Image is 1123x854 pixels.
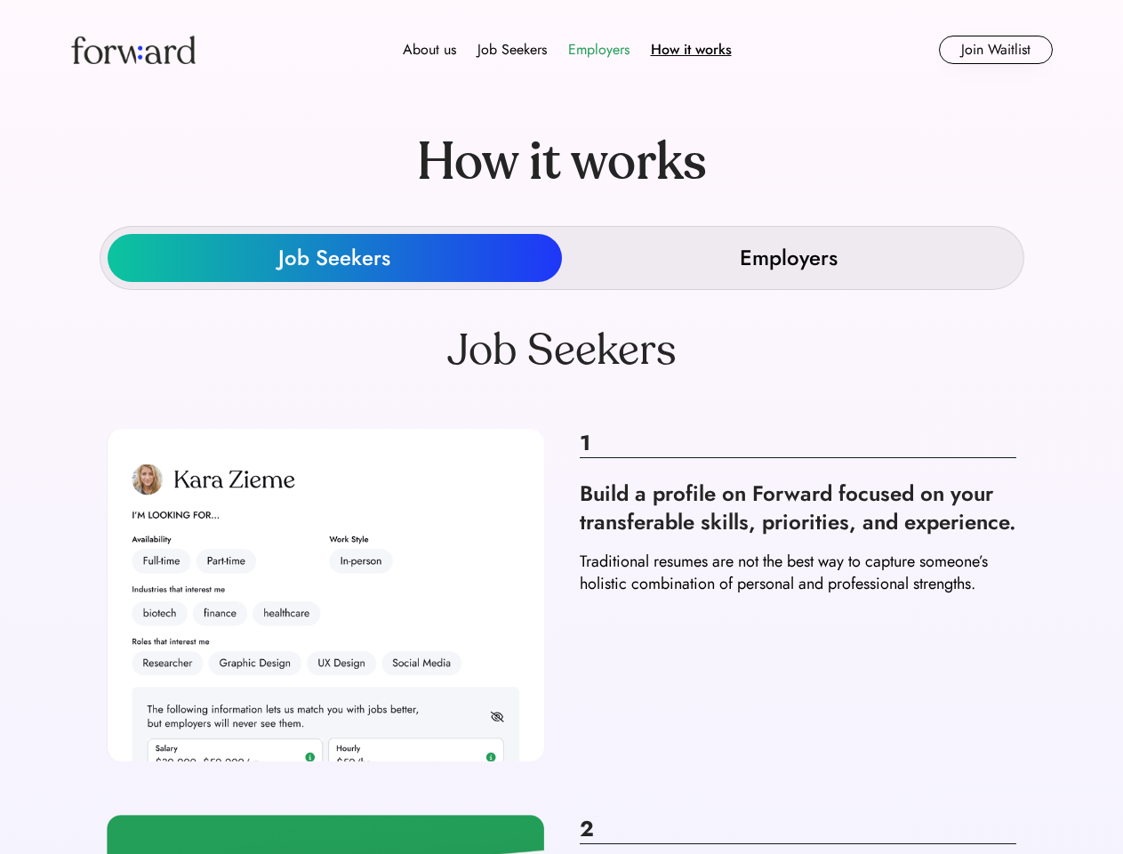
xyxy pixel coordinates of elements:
div: How it works [381,100,742,226]
div: Employers [740,244,838,272]
div: Build a profile on Forward focused on your transferable skills, priorities, and experience. [580,479,1017,536]
div: Traditional resumes are not the best way to capture someone’s holistic combination of personal an... [580,551,1017,595]
img: Forward logo [71,36,196,64]
div: Employers [568,39,630,60]
div: About us [403,39,456,60]
div: How it works [651,39,732,60]
img: how-it-works_js_1.png [107,429,544,761]
div: 1 [580,429,1017,458]
div: 2 [580,815,1017,844]
div: Job Seekers [278,244,390,272]
button: Join Waitlist [939,36,1053,64]
div: Job Seekers [107,326,1016,375]
div: Job Seekers [477,39,547,60]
